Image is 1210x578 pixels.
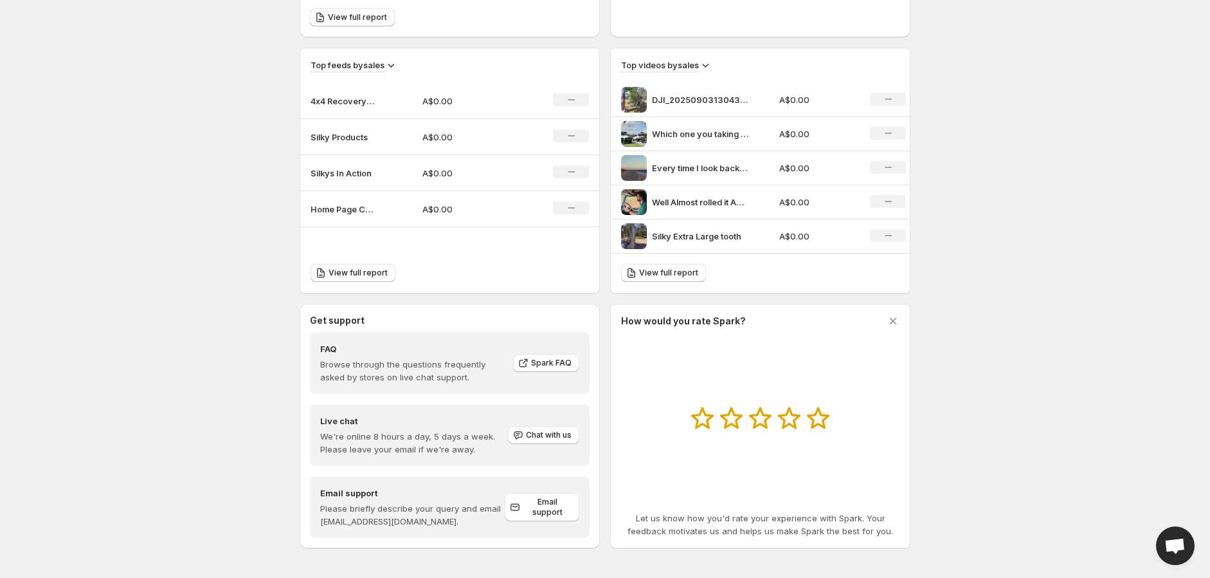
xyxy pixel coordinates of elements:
img: Which one you taking emberadventuregear landroverdefender90 landrover110 landroverd350 [621,121,647,147]
p: Home Page Carosel [311,203,375,216]
button: Chat with us [508,426,579,444]
h3: Top videos by sales [621,59,699,71]
img: DJI_20250903130436_0013_D_3 [621,87,647,113]
span: View full report [639,268,698,278]
h4: Live chat [320,415,507,427]
p: DJI_20250903130436_0013_D_3 [652,93,748,106]
a: View full report [311,264,395,282]
p: A$0.00 [422,203,514,216]
span: View full report [329,268,388,278]
h4: FAQ [320,342,504,355]
p: Silkys In Action [311,167,375,180]
a: Email support [505,493,579,521]
h3: Get support [310,314,365,327]
p: A$0.00 [779,127,855,140]
span: View full report [328,12,387,23]
p: We're online 8 hours a day, 5 days a week. Please leave your email if we're away. [320,430,507,456]
p: A$0.00 [422,95,514,107]
h4: Email support [320,487,505,499]
h3: Top feeds by sales [311,59,384,71]
div: Open chat [1156,527,1195,565]
p: Please briefly describe your query and email [EMAIL_ADDRESS][DOMAIN_NAME]. [320,502,505,528]
a: Spark FAQ [513,354,579,372]
h3: How would you rate Spark? [621,315,746,328]
img: Well Almost rolled it Again Nothing like a bit of chaos to keep it interesting On to the next one... [621,189,647,215]
p: Silky Extra Large tooth [652,230,748,243]
a: View full report [621,264,706,282]
p: 4x4 Recovery Page [311,95,375,107]
p: A$0.00 [422,167,514,180]
p: A$0.00 [779,162,855,174]
p: Let us know how you'd rate your experience with Spark. Your feedback motivates us and helps us ma... [621,512,899,537]
p: Browse through the questions frequently asked by stores on live chat support. [320,358,504,384]
a: View full report [310,8,395,26]
p: A$0.00 [422,131,514,144]
p: Silky Products [311,131,375,144]
img: Every time I look back through clips like these I remember exactly why we kicked off Ember Advent... [621,155,647,181]
span: Chat with us [526,430,572,440]
p: A$0.00 [779,230,855,243]
img: Silky Extra Large tooth [621,223,647,249]
p: A$0.00 [779,196,855,209]
p: Which one you taking emberadventuregear landroverdefender90 landrover110 landroverd350 [652,127,748,140]
p: A$0.00 [779,93,855,106]
span: Spark FAQ [531,358,572,368]
p: Every time I look back through clips like these I remember exactly why we kicked off Ember Advent... [652,162,748,174]
span: Email support [523,497,572,517]
p: Well Almost rolled it Again Nothing like a bit of chaos to keep it interesting On to the next one... [652,196,748,209]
